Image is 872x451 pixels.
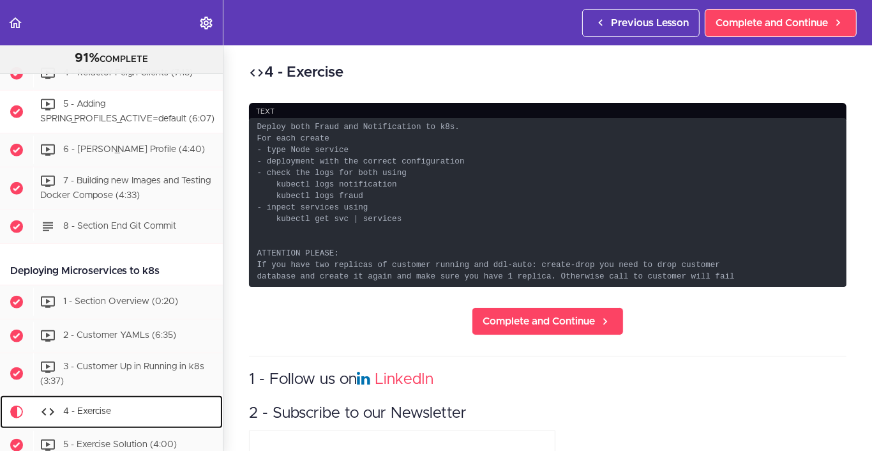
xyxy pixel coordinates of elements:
[8,15,23,31] svg: Back to course curriculum
[63,441,177,450] span: 5 - Exercise Solution (4:00)
[75,52,100,65] span: 91%
[63,331,176,340] span: 2 - Customer YAMLs (6:35)
[40,176,211,200] span: 7 - Building new Images and Testing Docker Compose (4:33)
[199,15,214,31] svg: Settings Menu
[716,15,828,31] span: Complete and Continue
[63,145,205,154] span: 6 - [PERSON_NAME] Profile (4:40)
[249,403,846,424] h3: 2 - Subscribe to our Newsletter
[705,9,857,37] a: Complete and Continue
[63,222,176,231] span: 8 - Section End Git Commit
[63,297,178,306] span: 1 - Section Overview (0:20)
[16,50,207,67] div: COMPLETE
[40,362,204,386] span: 3 - Customer Up in Running in k8s (3:37)
[472,307,624,335] a: Complete and Continue
[249,103,846,120] div: text
[63,408,111,417] span: 4 - Exercise
[249,62,846,84] h2: 4 - Exercise
[249,118,846,287] code: Deploy both Fraud and Notification to k8s. For each create - type Node service - deployment with ...
[611,15,689,31] span: Previous Lesson
[63,69,193,78] span: 4 - Refactor Feign Clients (7:13)
[375,372,433,387] a: LinkedIn
[582,9,700,37] a: Previous Lesson
[249,369,846,390] h3: 1 - Follow us on
[483,314,595,329] span: Complete and Continue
